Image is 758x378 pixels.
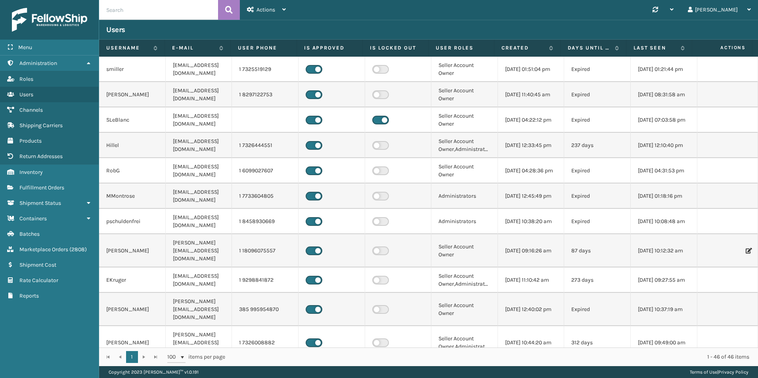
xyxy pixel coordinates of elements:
td: [PERSON_NAME][EMAIL_ADDRESS][DOMAIN_NAME] [166,234,232,267]
td: Expired [564,82,631,107]
td: pschuldenfrei [99,209,166,234]
span: Menu [18,44,32,51]
img: logo [12,8,87,32]
h3: Users [106,25,125,34]
span: Marketplace Orders [19,246,68,253]
td: Administrators [431,183,498,209]
p: Copyright 2023 [PERSON_NAME]™ v 1.0.191 [109,366,199,378]
td: [DATE] 10:08:48 am [631,209,697,234]
td: [DATE] 10:12:32 am [631,234,697,267]
td: [EMAIL_ADDRESS][DOMAIN_NAME] [166,209,232,234]
label: Days until password expires [568,44,611,52]
span: ( 2808 ) [69,246,87,253]
span: Roles [19,76,33,82]
td: [DATE] 10:38:20 am [498,209,565,234]
label: Is Approved [304,44,355,52]
td: 1 8297122753 [232,82,299,107]
td: [DATE] 09:49:00 am [631,326,697,359]
label: User Roles [436,44,487,52]
td: MMontrose [99,183,166,209]
td: 385 995954870 [232,293,299,326]
a: Privacy Policy [718,369,748,375]
label: Created [502,44,545,52]
td: Expired [564,107,631,133]
span: Reports [19,292,39,299]
span: Shipping Carriers [19,122,63,129]
td: Expired [564,293,631,326]
span: Inventory [19,169,43,176]
td: Seller Account Owner,Administrators [431,326,498,359]
span: Channels [19,107,43,113]
td: Seller Account Owner,Administrators [431,267,498,293]
td: EKruger [99,267,166,293]
span: Containers [19,215,47,222]
label: User phone [238,44,289,52]
td: 1 7325519129 [232,57,299,82]
span: 100 [167,353,179,361]
span: Return Addresses [19,153,63,160]
td: [DATE] 04:31:53 pm [631,158,697,183]
td: [DATE] 09:27:55 am [631,267,697,293]
td: SLeBlanc [99,107,166,133]
td: Hillel [99,133,166,158]
td: [EMAIL_ADDRESS][DOMAIN_NAME] [166,133,232,158]
td: Seller Account Owner [431,234,498,267]
span: Shipment Cost [19,262,56,268]
td: [PERSON_NAME][EMAIL_ADDRESS][DOMAIN_NAME] [166,326,232,359]
td: [PERSON_NAME] [99,234,166,267]
a: 1 [126,351,138,363]
label: E-mail [172,44,215,52]
td: Expired [564,183,631,209]
td: [EMAIL_ADDRESS][DOMAIN_NAME] [166,158,232,183]
td: Expired [564,57,631,82]
td: [DATE] 11:10:42 am [498,267,565,293]
td: 1 7326008882 [232,326,299,359]
td: Seller Account Owner,Administrators [431,133,498,158]
td: [EMAIL_ADDRESS][DOMAIN_NAME] [166,82,232,107]
td: 237 days [564,133,631,158]
span: Shipment Status [19,200,61,206]
span: Actions [256,6,275,13]
span: Actions [695,41,750,54]
td: [EMAIL_ADDRESS][DOMAIN_NAME] [166,107,232,133]
td: 87 days [564,234,631,267]
td: [PERSON_NAME] [99,326,166,359]
td: Seller Account Owner [431,82,498,107]
td: [EMAIL_ADDRESS][DOMAIN_NAME] [166,267,232,293]
td: Administrators [431,209,498,234]
td: 1 7326444551 [232,133,299,158]
td: Expired [564,158,631,183]
td: [PERSON_NAME][EMAIL_ADDRESS][DOMAIN_NAME] [166,293,232,326]
td: Seller Account Owner [431,158,498,183]
td: Expired [564,209,631,234]
td: 1 6099027607 [232,158,299,183]
td: [DATE] 11:40:45 am [498,82,565,107]
td: [EMAIL_ADDRESS][DOMAIN_NAME] [166,183,232,209]
label: Last Seen [634,44,677,52]
td: [DATE] 04:22:12 pm [498,107,565,133]
span: Administration [19,60,57,67]
span: Users [19,91,33,98]
td: smiller [99,57,166,82]
td: [DATE] 07:03:58 pm [631,107,697,133]
td: [DATE] 01:18:16 pm [631,183,697,209]
div: | [690,366,748,378]
td: [DATE] 04:28:36 pm [498,158,565,183]
td: [PERSON_NAME] [99,82,166,107]
div: 1 - 46 of 46 items [236,353,749,361]
span: Fulfillment Orders [19,184,64,191]
td: [PERSON_NAME] [99,293,166,326]
td: [DATE] 09:16:26 am [498,234,565,267]
span: Batches [19,231,40,237]
td: [DATE] 12:33:45 pm [498,133,565,158]
i: Edit [746,248,750,254]
a: Terms of Use [690,369,717,375]
td: Seller Account Owner [431,107,498,133]
td: [EMAIL_ADDRESS][DOMAIN_NAME] [166,57,232,82]
td: Seller Account Owner [431,57,498,82]
label: Username [106,44,149,52]
td: Seller Account Owner [431,293,498,326]
td: [DATE] 08:31:58 am [631,82,697,107]
td: [DATE] 10:44:20 am [498,326,565,359]
td: 273 days [564,267,631,293]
